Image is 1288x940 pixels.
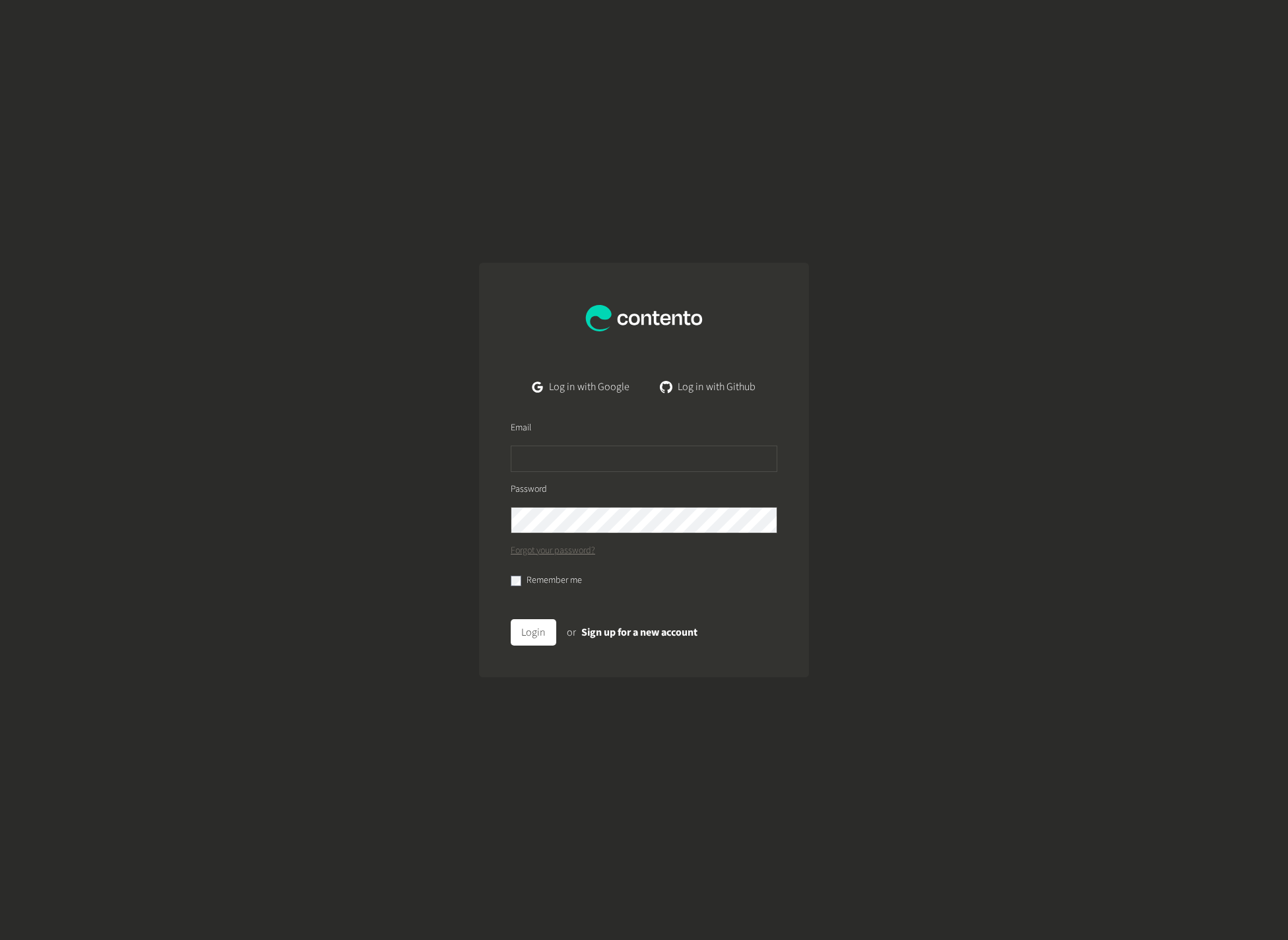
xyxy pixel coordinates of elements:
[511,483,547,496] label: Password
[511,421,531,435] label: Email
[567,625,576,640] span: or
[581,625,697,640] a: Sign up for a new account
[511,619,556,646] button: Login
[511,544,595,558] a: Forgot your password?
[522,374,640,400] a: Log in with Google
[651,374,766,400] a: Log in with Github
[527,574,582,587] label: Remember me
